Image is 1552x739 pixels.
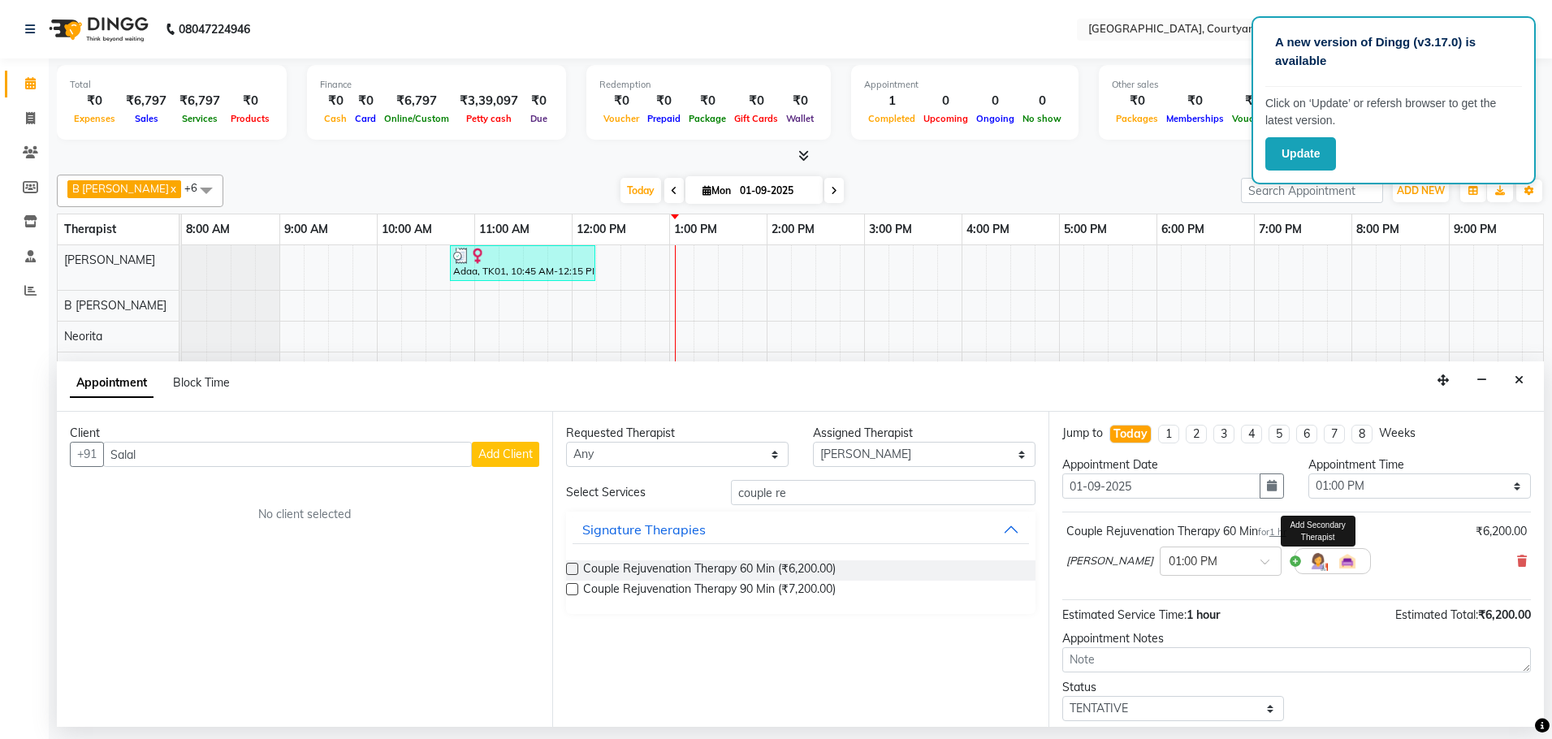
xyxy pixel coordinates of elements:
[64,298,166,313] span: B [PERSON_NAME]
[169,182,176,195] a: x
[1265,137,1336,171] button: Update
[70,92,119,110] div: ₹0
[182,218,234,241] a: 8:00 AM
[72,182,169,195] span: B [PERSON_NAME]
[70,369,153,398] span: Appointment
[864,113,919,124] span: Completed
[643,92,685,110] div: ₹0
[1275,33,1512,70] p: A new version of Dingg (v3.17.0) is available
[380,92,453,110] div: ₹6,797
[526,113,551,124] span: Due
[41,6,153,52] img: logo
[1157,218,1208,241] a: 6:00 PM
[1066,553,1153,569] span: [PERSON_NAME]
[70,113,119,124] span: Expenses
[731,480,1035,505] input: Search by service name
[320,78,553,92] div: Finance
[782,92,818,110] div: ₹0
[813,425,1035,442] div: Assigned Therapist
[64,329,102,344] span: Neorita
[1213,425,1234,443] li: 3
[1112,92,1162,110] div: ₹0
[1113,426,1148,443] div: Today
[566,425,789,442] div: Requested Therapist
[1186,425,1207,443] li: 2
[1228,92,1277,110] div: ₹0
[478,447,533,461] span: Add Client
[730,92,782,110] div: ₹0
[178,113,222,124] span: Services
[173,92,227,110] div: ₹6,797
[179,6,250,52] b: 08047224946
[453,92,525,110] div: ₹3,39,097
[972,113,1018,124] span: Ongoing
[767,218,819,241] a: 2:00 PM
[64,360,155,374] span: [PERSON_NAME]
[452,248,594,279] div: Adaa, TK01, 10:45 AM-12:15 PM, Couple Rejuvenation Therapy 90 Min
[1062,630,1531,647] div: Appointment Notes
[1187,607,1220,622] span: 1 hour
[320,92,351,110] div: ₹0
[64,253,155,267] span: [PERSON_NAME]
[109,506,500,523] div: No client selected
[685,92,730,110] div: ₹0
[782,113,818,124] span: Wallet
[865,218,916,241] a: 3:00 PM
[1255,218,1306,241] a: 7:00 PM
[320,113,351,124] span: Cash
[599,113,643,124] span: Voucher
[472,442,539,467] button: Add Client
[698,184,735,197] span: Mon
[1352,218,1403,241] a: 8:00 PM
[184,181,210,194] span: +6
[919,92,972,110] div: 0
[1066,523,1286,540] div: Couple Rejuvenation Therapy 60 Min
[1162,92,1228,110] div: ₹0
[582,520,706,539] div: Signature Therapies
[685,113,730,124] span: Package
[1062,456,1285,473] div: Appointment Date
[131,113,162,124] span: Sales
[1062,607,1187,622] span: Estimated Service Time:
[1308,551,1328,571] img: Hairdresser.png
[620,178,661,203] span: Today
[70,78,274,92] div: Total
[573,218,630,241] a: 12:00 PM
[599,78,818,92] div: Redemption
[1062,473,1261,499] input: yyyy-mm-dd
[280,218,332,241] a: 9:00 AM
[735,179,816,203] input: 2025-09-01
[1324,425,1345,443] li: 7
[227,92,274,110] div: ₹0
[1265,95,1522,129] p: Click on ‘Update’ or refersh browser to get the latest version.
[1241,425,1262,443] li: 4
[1112,113,1162,124] span: Packages
[643,113,685,124] span: Prepaid
[380,113,453,124] span: Online/Custom
[919,113,972,124] span: Upcoming
[119,92,173,110] div: ₹6,797
[670,218,721,241] a: 1:00 PM
[70,442,104,467] button: +91
[583,581,836,601] span: Couple Rejuvenation Therapy 90 Min (₹7,200.00)
[1338,551,1357,571] img: Interior.png
[1018,113,1066,124] span: No show
[173,375,230,390] span: Block Time
[227,113,274,124] span: Products
[1258,526,1286,538] small: for
[1296,425,1317,443] li: 6
[525,92,553,110] div: ₹0
[1228,113,1277,124] span: Vouchers
[1112,78,1375,92] div: Other sales
[554,484,718,501] div: Select Services
[962,218,1014,241] a: 4:00 PM
[1158,425,1179,443] li: 1
[378,218,436,241] a: 10:00 AM
[1269,526,1286,538] span: 1 hr
[462,113,516,124] span: Petty cash
[1395,607,1478,622] span: Estimated Total:
[730,113,782,124] span: Gift Cards
[1478,607,1531,622] span: ₹6,200.00
[1397,184,1445,197] span: ADD NEW
[1476,523,1527,540] div: ₹6,200.00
